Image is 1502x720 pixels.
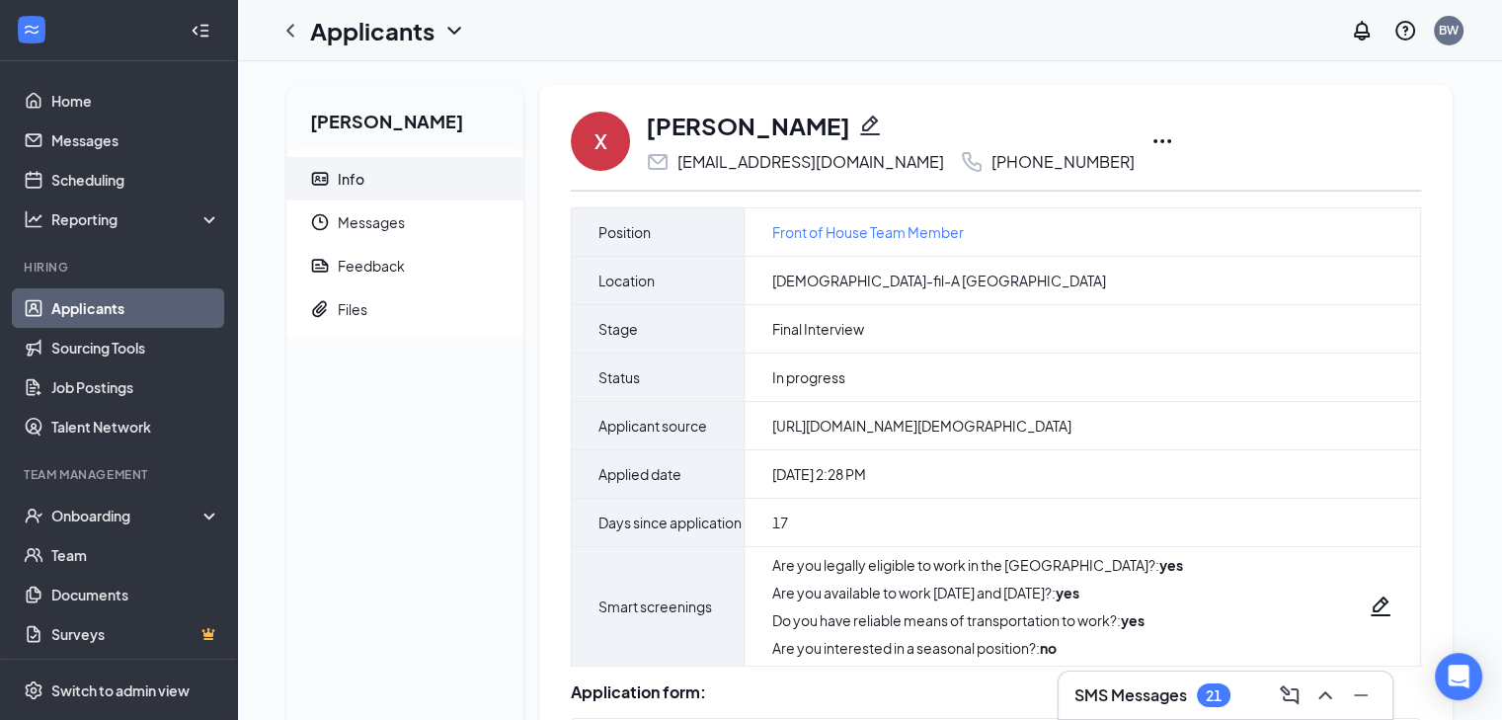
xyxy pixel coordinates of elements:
span: Messages [338,200,508,244]
button: Minimize [1345,680,1377,711]
span: [URL][DOMAIN_NAME][DEMOGRAPHIC_DATA] [772,416,1071,436]
button: ChevronUp [1309,680,1341,711]
svg: Collapse [191,21,210,40]
span: Applied date [598,462,681,486]
h1: [PERSON_NAME] [646,109,850,142]
div: Are you legally eligible to work in the [GEOGRAPHIC_DATA]? : [772,555,1183,575]
a: Scheduling [51,160,220,200]
span: Days since application [598,511,742,534]
span: Smart screenings [598,595,712,618]
a: ReportFeedback [286,244,523,287]
svg: Settings [24,680,43,700]
div: Are you available to work [DATE] and [DATE]? : [772,583,1183,602]
h1: Applicants [310,14,435,47]
a: ContactCardInfo [286,157,523,200]
span: Position [598,220,651,244]
a: Front of House Team Member [772,221,964,243]
a: ClockMessages [286,200,523,244]
div: Open Intercom Messenger [1435,653,1482,700]
h2: [PERSON_NAME] [286,85,523,149]
div: Switch to admin view [51,680,190,700]
svg: ChevronUp [1313,683,1337,707]
svg: ComposeMessage [1278,683,1302,707]
a: Sourcing Tools [51,328,220,367]
svg: Ellipses [1150,129,1174,153]
svg: ChevronDown [442,19,466,42]
svg: QuestionInfo [1393,19,1417,42]
svg: Report [310,256,330,276]
a: Talent Network [51,407,220,446]
svg: Phone [960,150,984,174]
svg: ContactCard [310,169,330,189]
h3: SMS Messages [1074,684,1187,706]
svg: Paperclip [310,299,330,319]
div: Info [338,169,364,189]
span: Final Interview [772,319,864,339]
div: 21 [1206,687,1222,704]
strong: no [1040,639,1057,657]
div: X [594,127,607,155]
div: [EMAIL_ADDRESS][DOMAIN_NAME] [677,152,944,172]
a: Home [51,81,220,120]
svg: Email [646,150,670,174]
a: PaperclipFiles [286,287,523,331]
a: Documents [51,575,220,614]
svg: Analysis [24,209,43,229]
div: Files [338,299,367,319]
div: Onboarding [51,506,203,525]
div: Feedback [338,256,405,276]
a: Job Postings [51,367,220,407]
svg: UserCheck [24,506,43,525]
a: Team [51,535,220,575]
a: SurveysCrown [51,614,220,654]
span: Location [598,269,655,292]
div: Application form: [571,682,1421,702]
div: Do you have reliable means of transportation to work? : [772,610,1183,630]
svg: WorkstreamLogo [22,20,41,40]
svg: Pencil [1369,595,1392,618]
span: Applicant source [598,414,707,438]
span: Stage [598,317,638,341]
div: Hiring [24,259,216,276]
div: [PHONE_NUMBER] [991,152,1135,172]
div: Reporting [51,209,221,229]
a: Applicants [51,288,220,328]
span: Status [598,365,640,389]
svg: Pencil [858,114,882,137]
span: [DATE] 2:28 PM [772,464,866,484]
strong: yes [1159,556,1183,574]
a: Messages [51,120,220,160]
strong: yes [1056,584,1079,601]
svg: ChevronLeft [278,19,302,42]
svg: Clock [310,212,330,232]
strong: yes [1121,611,1145,629]
span: In progress [772,367,845,387]
div: Team Management [24,466,216,483]
svg: Notifications [1350,19,1374,42]
svg: Minimize [1349,683,1373,707]
span: 17 [772,513,788,532]
span: [DEMOGRAPHIC_DATA]-fil-A [GEOGRAPHIC_DATA] [772,271,1106,290]
button: ComposeMessage [1274,680,1305,711]
div: BW [1439,22,1459,39]
div: Are you interested in a seasonal position? : [772,638,1183,658]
